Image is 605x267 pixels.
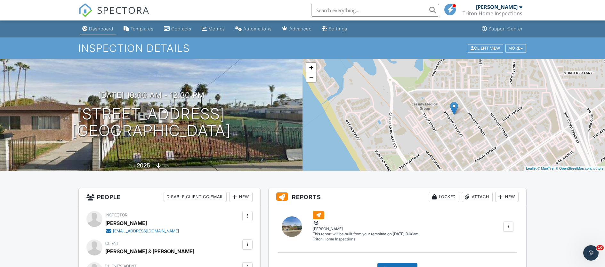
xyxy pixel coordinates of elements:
span: Built [129,164,136,168]
h1: [STREET_ADDRESS] [GEOGRAPHIC_DATA] [72,106,231,140]
span: slab [162,164,169,168]
div: Settings [329,26,347,31]
div: [PERSON_NAME] [313,220,418,231]
div: Attach [462,192,493,202]
div: Templates [130,26,154,31]
iframe: Intercom live chat [583,245,599,261]
a: Automations (Basic) [233,23,274,35]
div: Locked [429,192,459,202]
div: [EMAIL_ADDRESS][DOMAIN_NAME] [113,229,179,234]
a: Zoom in [306,63,316,72]
span: Client [105,241,119,246]
div: | [524,166,605,171]
a: [EMAIL_ADDRESS][DOMAIN_NAME] [105,228,179,234]
span: Inspector [105,213,127,217]
div: New [495,192,519,202]
div: Dashboard [89,26,113,31]
div: [PERSON_NAME] [476,4,518,10]
div: Client View [468,44,503,53]
div: Triton Home Inspections [313,237,418,242]
div: More [505,44,526,53]
a: Settings [319,23,350,35]
a: © MapTiler [537,166,555,170]
h3: [DATE] 10:00 am - 12:30 pm [98,91,205,100]
div: Advanced [289,26,312,31]
h3: Reports [269,188,526,206]
a: Leaflet [526,166,536,170]
div: New [229,192,253,202]
a: SPECTORA [78,9,149,22]
h1: Inspection Details [78,43,527,54]
a: Advanced [279,23,314,35]
div: Contacts [171,26,191,31]
a: Metrics [199,23,228,35]
div: This report will be built from your template on [DATE] 3:00am [313,231,418,237]
a: Contacts [161,23,194,35]
a: Zoom out [306,72,316,82]
div: Support Center [488,26,523,31]
div: Triton Home Inspections [463,10,522,17]
a: © OpenStreetMap contributors [556,166,603,170]
h3: People [79,188,260,206]
span: SPECTORA [97,3,149,17]
a: Client View [467,45,505,50]
div: Automations [243,26,272,31]
span: 10 [596,245,604,250]
input: Search everything... [311,4,439,17]
a: Support Center [479,23,525,35]
div: [PERSON_NAME] & [PERSON_NAME] [105,247,194,256]
a: Dashboard [80,23,116,35]
img: The Best Home Inspection Software - Spectora [78,3,93,17]
div: Metrics [208,26,225,31]
div: Disable Client CC Email [164,192,227,202]
div: [PERSON_NAME] [105,218,147,228]
div: 2025 [137,162,150,169]
a: Templates [121,23,156,35]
